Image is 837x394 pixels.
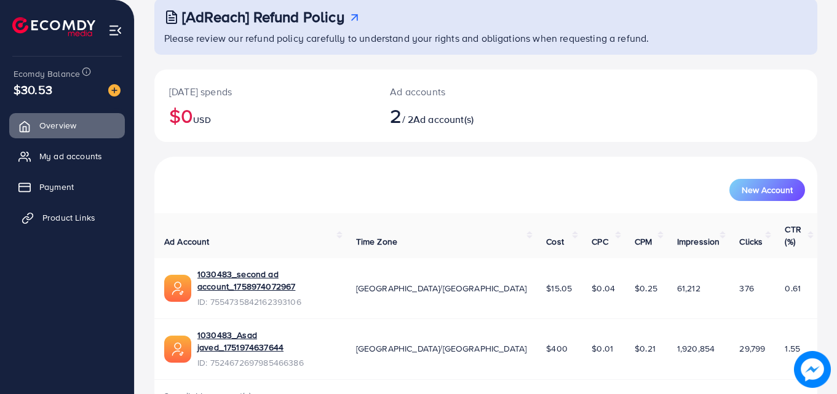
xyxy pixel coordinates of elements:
[546,282,572,294] span: $15.05
[592,282,615,294] span: $0.04
[739,282,753,294] span: 376
[164,235,210,248] span: Ad Account
[390,84,526,99] p: Ad accounts
[356,342,527,355] span: [GEOGRAPHIC_DATA]/[GEOGRAPHIC_DATA]
[794,351,831,388] img: image
[9,205,125,230] a: Product Links
[12,17,95,36] img: logo
[193,114,210,126] span: USD
[635,235,652,248] span: CPM
[592,235,608,248] span: CPC
[9,144,125,168] a: My ad accounts
[413,112,474,126] span: Ad account(s)
[546,342,568,355] span: $400
[785,282,801,294] span: 0.61
[39,181,74,193] span: Payment
[182,8,344,26] h3: [AdReach] Refund Policy
[635,282,657,294] span: $0.25
[108,84,121,97] img: image
[108,23,122,37] img: menu
[356,282,527,294] span: [GEOGRAPHIC_DATA]/[GEOGRAPHIC_DATA]
[356,235,397,248] span: Time Zone
[169,104,360,127] h2: $0
[742,186,793,194] span: New Account
[390,104,526,127] h2: / 2
[39,150,102,162] span: My ad accounts
[42,211,95,224] span: Product Links
[677,235,720,248] span: Impression
[739,342,765,355] span: 29,799
[169,84,360,99] p: [DATE] spends
[164,336,191,363] img: ic-ads-acc.e4c84228.svg
[9,175,125,199] a: Payment
[197,268,336,293] a: 1030483_second ad account_1758974072967
[739,235,763,248] span: Clicks
[390,101,402,130] span: 2
[635,342,656,355] span: $0.21
[785,342,800,355] span: 1.55
[677,282,700,294] span: 61,212
[14,68,80,80] span: Ecomdy Balance
[14,81,52,98] span: $30.53
[592,342,613,355] span: $0.01
[164,275,191,302] img: ic-ads-acc.e4c84228.svg
[785,223,801,248] span: CTR (%)
[9,113,125,138] a: Overview
[164,31,810,45] p: Please review our refund policy carefully to understand your rights and obligations when requesti...
[546,235,564,248] span: Cost
[197,296,336,308] span: ID: 7554735842162393106
[197,357,336,369] span: ID: 7524672697985466386
[729,179,805,201] button: New Account
[39,119,76,132] span: Overview
[197,329,336,354] a: 1030483_Asad javed_1751974637644
[677,342,715,355] span: 1,920,854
